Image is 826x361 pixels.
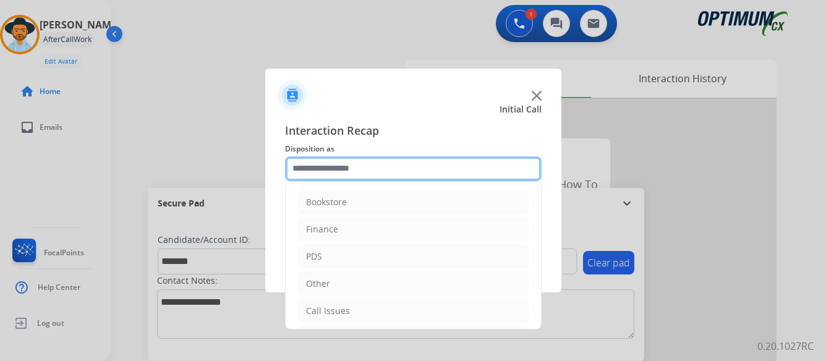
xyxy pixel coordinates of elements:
[285,122,542,142] span: Interaction Recap
[306,305,350,317] div: Call Issues
[757,339,814,354] p: 0.20.1027RC
[500,103,542,116] span: Initial Call
[306,250,322,263] div: PDS
[306,223,338,236] div: Finance
[278,80,307,110] img: contactIcon
[285,142,542,156] span: Disposition as
[306,196,347,208] div: Bookstore
[306,278,330,290] div: Other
